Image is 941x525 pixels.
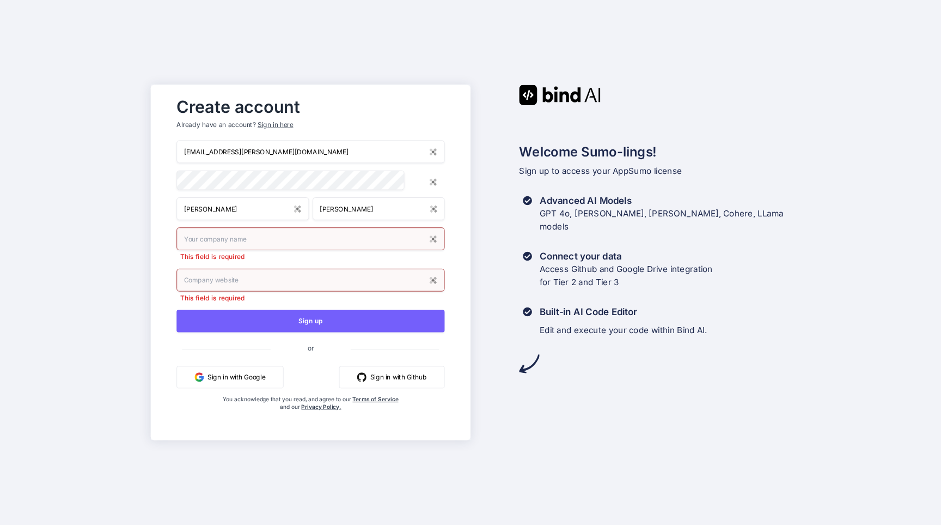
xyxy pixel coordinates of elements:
[540,194,784,207] h3: Advanced AI Models
[221,396,400,433] div: You acknowledge that you read, and agree to our and our
[519,85,601,105] img: Bind AI logo
[339,366,445,388] button: Sign in with Github
[176,120,444,129] p: Already have an account?
[176,310,444,332] button: Sign up
[429,236,437,243] img: Sticky Password
[430,205,437,213] img: Sticky Password
[429,178,437,186] img: Sticky Password
[258,120,293,129] div: Sign in here
[540,305,707,318] h3: Built-in AI Code Editor
[519,142,790,162] h2: Welcome Sumo-lings!
[540,263,713,289] p: Access Github and Google Drive integration for Tier 2 and Tier 3
[301,403,341,410] a: Privacy Policy.
[519,165,790,178] p: Sign up to access your AppSumo license
[176,366,283,388] button: Sign in with Google
[294,205,301,213] img: Sticky Password
[271,337,351,360] span: or
[176,100,444,114] h2: Create account
[176,293,444,303] p: This field is required
[194,372,204,382] img: google
[357,372,366,382] img: github
[176,252,444,261] p: This field is required
[176,269,444,292] input: Company website
[176,197,309,220] input: First Name
[313,197,445,220] input: Last Name
[352,396,398,403] a: Terms of Service
[429,276,437,284] img: Sticky Password
[429,148,437,156] img: Sticky Password
[540,250,713,263] h3: Connect your data
[540,207,784,233] p: GPT 4o, [PERSON_NAME], [PERSON_NAME], Cohere, LLama models
[519,354,539,374] img: arrow
[540,324,707,337] p: Edit and execute your code within Bind AI.
[176,227,444,250] input: Your company name
[176,141,444,164] input: Email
